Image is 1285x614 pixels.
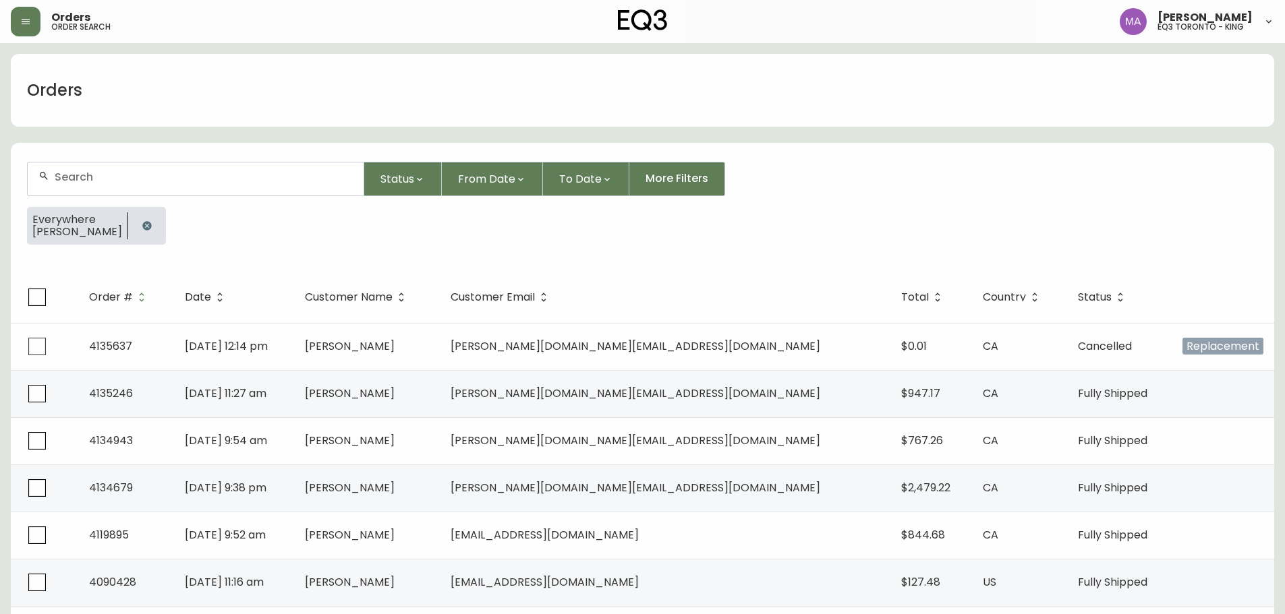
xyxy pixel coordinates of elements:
[305,386,395,401] span: [PERSON_NAME]
[1078,574,1147,590] span: Fully Shipped
[451,527,639,543] span: [EMAIL_ADDRESS][DOMAIN_NAME]
[1078,338,1132,354] span: Cancelled
[458,171,515,187] span: From Date
[543,162,629,196] button: To Date
[305,291,410,303] span: Customer Name
[185,338,268,354] span: [DATE] 12:14 pm
[305,527,395,543] span: [PERSON_NAME]
[89,386,133,401] span: 4135246
[185,574,264,590] span: [DATE] 11:16 am
[51,23,111,31] h5: order search
[185,480,266,495] span: [DATE] 9:38 pm
[901,291,946,303] span: Total
[451,386,820,401] span: [PERSON_NAME][DOMAIN_NAME][EMAIL_ADDRESS][DOMAIN_NAME]
[983,386,998,401] span: CA
[451,433,820,448] span: [PERSON_NAME][DOMAIN_NAME][EMAIL_ADDRESS][DOMAIN_NAME]
[185,386,266,401] span: [DATE] 11:27 am
[901,527,945,543] span: $844.68
[1182,338,1263,355] span: Replacement
[305,480,395,495] span: [PERSON_NAME]
[901,386,940,401] span: $947.17
[901,293,929,301] span: Total
[901,574,940,590] span: $127.48
[305,433,395,448] span: [PERSON_NAME]
[89,433,133,448] span: 4134943
[27,79,82,102] h1: Orders
[185,527,266,543] span: [DATE] 9:52 am
[89,527,129,543] span: 4119895
[55,171,353,183] input: Search
[185,291,229,303] span: Date
[364,162,442,196] button: Status
[305,338,395,354] span: [PERSON_NAME]
[305,574,395,590] span: [PERSON_NAME]
[451,291,552,303] span: Customer Email
[983,480,998,495] span: CA
[1158,12,1253,23] span: [PERSON_NAME]
[1078,527,1147,543] span: Fully Shipped
[185,433,267,448] span: [DATE] 9:54 am
[442,162,543,196] button: From Date
[1078,480,1147,495] span: Fully Shipped
[983,433,998,448] span: CA
[89,480,133,495] span: 4134679
[646,171,708,186] span: More Filters
[89,291,150,303] span: Order #
[1078,386,1147,401] span: Fully Shipped
[451,480,820,495] span: [PERSON_NAME][DOMAIN_NAME][EMAIL_ADDRESS][DOMAIN_NAME]
[32,226,122,238] span: [PERSON_NAME]
[1078,291,1129,303] span: Status
[380,171,414,187] span: Status
[185,293,211,301] span: Date
[51,12,90,23] span: Orders
[89,574,136,590] span: 4090428
[89,293,133,301] span: Order #
[1078,293,1112,301] span: Status
[983,338,998,354] span: CA
[451,574,639,590] span: [EMAIL_ADDRESS][DOMAIN_NAME]
[618,9,668,31] img: logo
[1078,433,1147,448] span: Fully Shipped
[1158,23,1244,31] h5: eq3 toronto - king
[983,293,1026,301] span: Country
[32,214,122,226] span: Everywhere
[451,293,535,301] span: Customer Email
[901,338,927,354] span: $0.01
[559,171,602,187] span: To Date
[901,433,943,448] span: $767.26
[629,162,725,196] button: More Filters
[901,480,950,495] span: $2,479.22
[983,527,998,543] span: CA
[451,338,820,354] span: [PERSON_NAME][DOMAIN_NAME][EMAIL_ADDRESS][DOMAIN_NAME]
[1120,8,1147,35] img: 4f0989f25cbf85e7eb2537583095d61e
[983,574,996,590] span: US
[305,293,393,301] span: Customer Name
[983,291,1044,303] span: Country
[89,338,132,354] span: 4135637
